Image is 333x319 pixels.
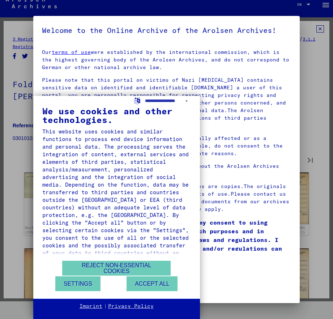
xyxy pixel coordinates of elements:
button: Settings [55,276,101,291]
div: We use cookies and other technologies. [42,107,191,124]
button: Accept all [127,276,178,291]
a: Privacy Policy [108,303,154,310]
a: Imprint [80,303,102,310]
button: Reject non-essential cookies [62,261,171,276]
div: This website uses cookies and similar functions to process end device information and personal da... [42,128,191,264]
